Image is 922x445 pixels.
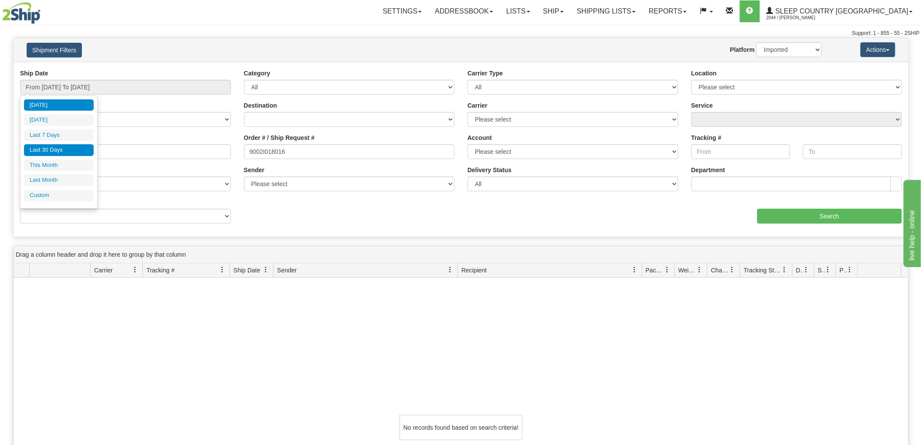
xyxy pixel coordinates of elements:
iframe: chat widget [902,178,921,267]
label: Category [244,69,271,78]
span: Tracking # [146,266,175,275]
a: Addressbook [428,0,500,22]
span: Ship Date [234,266,260,275]
span: Carrier [94,266,113,275]
label: Ship Date [20,69,48,78]
label: Carrier [468,101,488,110]
li: [DATE] [24,114,94,126]
li: Last 7 Days [24,129,94,141]
li: This Month [24,160,94,171]
span: Pickup Status [840,266,847,275]
a: Reports [642,0,693,22]
a: Lists [500,0,536,22]
li: Last Month [24,174,94,186]
a: Settings [376,0,428,22]
input: To [803,144,902,159]
label: Carrier Type [468,69,503,78]
span: Charge [711,266,729,275]
div: grid grouping header [14,246,908,263]
a: Ship Date filter column settings [258,262,273,277]
span: Tracking Status [744,266,782,275]
label: Service [691,101,713,110]
label: Platform [730,45,755,54]
div: Support: 1 - 855 - 55 - 2SHIP [2,30,920,37]
a: Charge filter column settings [725,262,740,277]
input: From [691,144,790,159]
a: Delivery Status filter column settings [799,262,814,277]
span: Shipment Issues [818,266,825,275]
a: Recipient filter column settings [627,262,642,277]
a: Shipping lists [570,0,642,22]
span: Recipient [461,266,487,275]
input: Search [757,209,902,224]
label: Order # / Ship Request # [244,133,315,142]
span: Packages [646,266,664,275]
label: Destination [244,101,277,110]
label: Account [468,133,492,142]
a: Tracking # filter column settings [215,262,230,277]
a: Sender filter column settings [443,262,458,277]
a: Pickup Status filter column settings [843,262,858,277]
button: Actions [861,42,895,57]
label: Sender [244,166,264,174]
a: Tracking Status filter column settings [777,262,792,277]
li: Custom [24,190,94,201]
a: Ship [537,0,570,22]
div: live help - online [7,5,81,16]
label: Location [691,69,717,78]
button: Shipment Filters [27,43,82,58]
a: Weight filter column settings [692,262,707,277]
span: Delivery Status [796,266,803,275]
span: 2044 / [PERSON_NAME] [766,14,832,22]
a: Packages filter column settings [660,262,675,277]
div: No records found based on search criteria! [400,415,522,440]
li: [DATE] [24,99,94,111]
a: Shipment Issues filter column settings [821,262,836,277]
li: Last 30 Days [24,144,94,156]
a: Sleep Country [GEOGRAPHIC_DATA] 2044 / [PERSON_NAME] [760,0,919,22]
a: Carrier filter column settings [128,262,142,277]
img: logo2044.jpg [2,2,41,24]
span: Weight [678,266,697,275]
label: Tracking # [691,133,722,142]
label: Department [691,166,725,174]
span: Sender [277,266,297,275]
label: Delivery Status [468,166,512,174]
span: Sleep Country [GEOGRAPHIC_DATA] [773,7,908,15]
